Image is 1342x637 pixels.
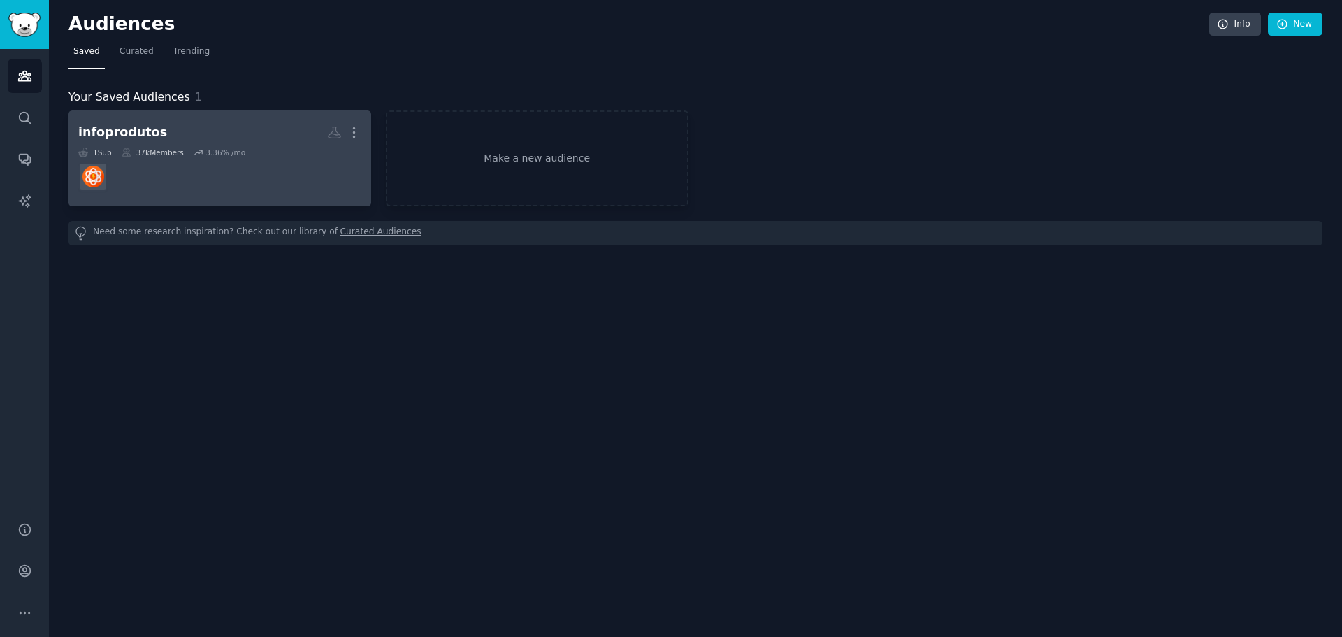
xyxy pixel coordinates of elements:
span: Trending [173,45,210,58]
span: Your Saved Audiences [68,89,190,106]
a: infoprodutos1Sub37kMembers3.36% /moMarketingDigitalBR [68,110,371,206]
span: Saved [73,45,100,58]
div: 3.36 % /mo [205,148,245,157]
h2: Audiences [68,13,1209,36]
div: infoprodutos [78,124,167,141]
a: New [1268,13,1322,36]
div: Need some research inspiration? Check out our library of [68,221,1322,245]
a: Curated [115,41,159,69]
img: MarketingDigitalBR [82,166,104,187]
div: 1 Sub [78,148,112,157]
span: 1 [195,90,202,103]
a: Info [1209,13,1261,36]
a: Trending [168,41,215,69]
a: Make a new audience [386,110,688,206]
a: Saved [68,41,105,69]
a: Curated Audiences [340,226,421,241]
img: GummySearch logo [8,13,41,37]
div: 37k Members [122,148,184,157]
span: Curated [120,45,154,58]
